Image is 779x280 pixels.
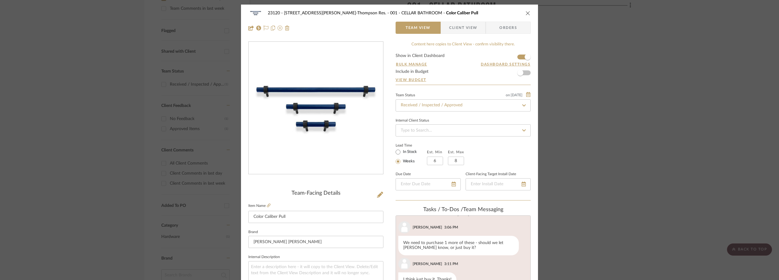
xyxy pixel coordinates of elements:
[396,94,415,97] div: Team Status
[413,261,442,267] div: [PERSON_NAME]
[525,10,531,16] button: close
[398,258,410,270] img: user_avatar.png
[444,261,458,267] div: 3:11 PM
[248,190,383,197] div: Team-Facing Details
[285,26,290,30] img: Remove from project
[396,62,428,67] button: Bulk Manage
[510,93,523,97] span: [DATE]
[506,93,510,97] span: on
[406,22,431,34] span: Team View
[480,62,531,67] button: Dashboard Settings
[248,236,383,248] input: Enter Brand
[248,7,263,19] img: 69141238-c41f-4096-acdc-9103d8b4d963_48x40.jpg
[250,42,382,174] img: 69141238-c41f-4096-acdc-9103d8b4d963_436x436.jpg
[396,148,427,165] mat-radio-group: Select item type
[493,22,524,34] span: Orders
[413,225,442,230] div: [PERSON_NAME]
[466,178,531,190] input: Enter Install Date
[390,11,446,15] span: 001 - CELLAR BATHROOM
[248,211,383,223] input: Enter Item Name
[248,203,271,208] label: Item Name
[249,42,383,174] div: 0
[396,124,531,136] input: Type to Search…
[396,143,427,148] label: Lead Time
[396,77,531,82] a: View Budget
[268,11,390,15] span: 23120 - [STREET_ADDRESS][PERSON_NAME]-Thompson Res.
[444,225,458,230] div: 3:06 PM
[427,150,442,154] label: Est. Min
[248,231,258,234] label: Brand
[398,221,410,233] img: user_avatar.png
[396,41,531,48] div: Content here copies to Client View - confirm visibility there.
[398,236,519,255] div: We need to purchase 1 more of these - should we let [PERSON_NAME] know, or just buy it?
[402,149,417,155] label: In Stock
[423,207,463,212] span: Tasks / To-Dos /
[396,119,429,122] div: Internal Client Status
[449,22,477,34] span: Client View
[402,159,415,164] label: Weeks
[396,99,531,112] input: Type to Search…
[448,150,464,154] label: Est. Max
[396,178,461,190] input: Enter Due Date
[396,207,531,213] div: team Messaging
[446,11,478,15] span: Color Caliber Pull
[248,256,280,259] label: Internal Description
[396,173,411,176] label: Due Date
[466,173,516,176] label: Client-Facing Target Install Date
